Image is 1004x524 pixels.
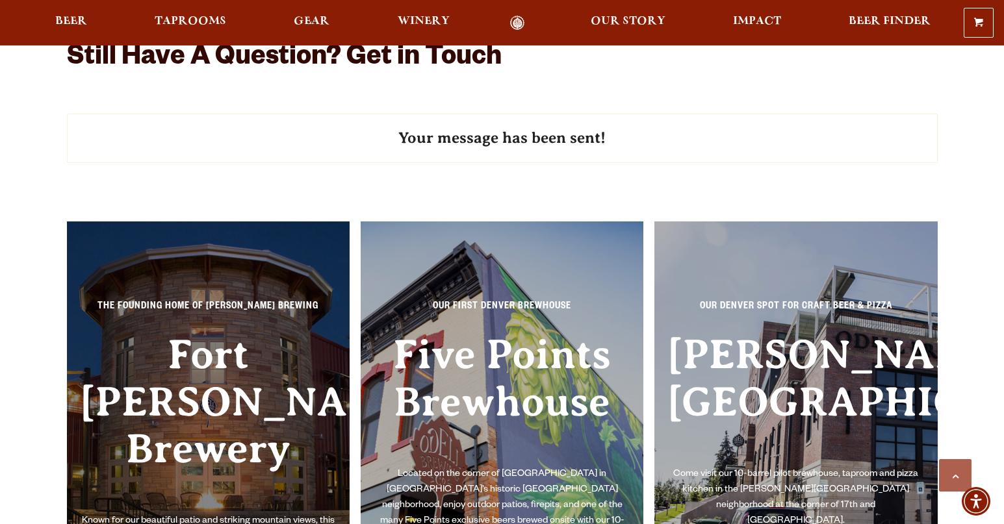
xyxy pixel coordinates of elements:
[389,16,458,31] a: Winery
[294,16,329,27] span: Gear
[374,299,631,323] p: Our First Denver Brewhouse
[398,16,450,27] span: Winery
[80,299,337,323] p: The Founding Home of [PERSON_NAME] Brewing
[962,487,990,516] div: Accessibility Menu
[667,299,925,323] p: Our Denver spot for craft beer & pizza
[939,459,972,492] a: Scroll to top
[67,114,938,163] h3: Your message has been sent!
[582,16,674,31] a: Our Story
[47,16,96,31] a: Beer
[285,16,338,31] a: Gear
[591,16,665,27] span: Our Story
[80,331,337,514] h3: Fort [PERSON_NAME] Brewery
[733,16,781,27] span: Impact
[493,16,542,31] a: Odell Home
[840,16,939,31] a: Beer Finder
[55,16,87,27] span: Beer
[849,16,931,27] span: Beer Finder
[374,331,631,467] h3: Five Points Brewhouse
[725,16,790,31] a: Impact
[155,16,226,27] span: Taprooms
[667,331,925,467] h3: [PERSON_NAME][GEOGRAPHIC_DATA]
[67,44,938,75] h2: Still Have A Question? Get in Touch
[146,16,235,31] a: Taprooms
